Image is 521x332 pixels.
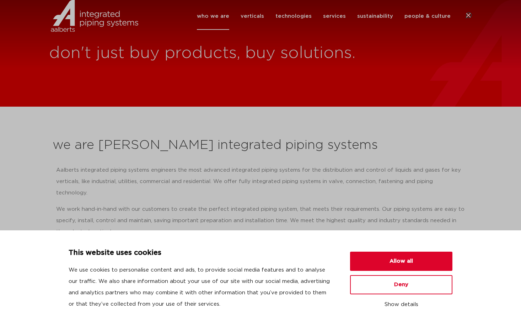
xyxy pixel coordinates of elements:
p: We work hand-in-hand with our customers to create the perfect integrated piping system, that meet... [56,204,465,238]
a: verticals [241,2,264,30]
a: technologies [275,2,312,30]
a: people & culture [404,2,451,30]
p: We use cookies to personalise content and ads, to provide social media features and to analyse ou... [69,264,333,310]
button: Show details [350,299,452,311]
p: Aalberts integrated piping systems engineers the most advanced integrated piping systems for the ... [56,165,465,199]
a: sustainability [357,2,393,30]
button: Allow all [350,252,452,271]
a: services [323,2,346,30]
a: who we are [197,2,229,30]
p: This website uses cookies [69,247,333,259]
h2: we are [PERSON_NAME] integrated piping systems [53,137,468,154]
button: Deny [350,275,452,294]
nav: Menu [197,2,451,30]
